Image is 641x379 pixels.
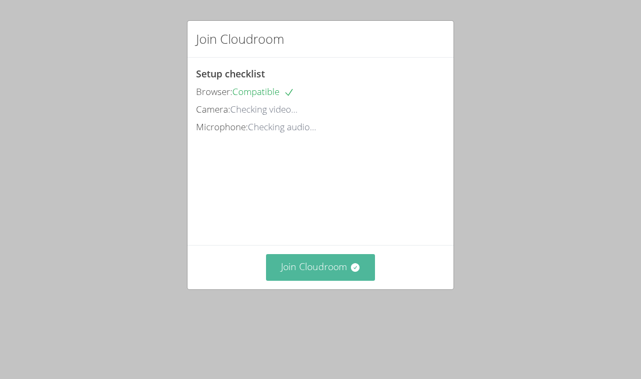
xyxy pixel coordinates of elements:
[196,103,230,115] span: Camera:
[232,85,294,98] span: Compatible
[196,121,248,133] span: Microphone:
[230,103,298,115] span: Checking video...
[196,85,232,98] span: Browser:
[266,254,376,280] button: Join Cloudroom
[248,121,316,133] span: Checking audio...
[196,29,284,49] h2: Join Cloudroom
[196,67,265,80] span: Setup checklist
